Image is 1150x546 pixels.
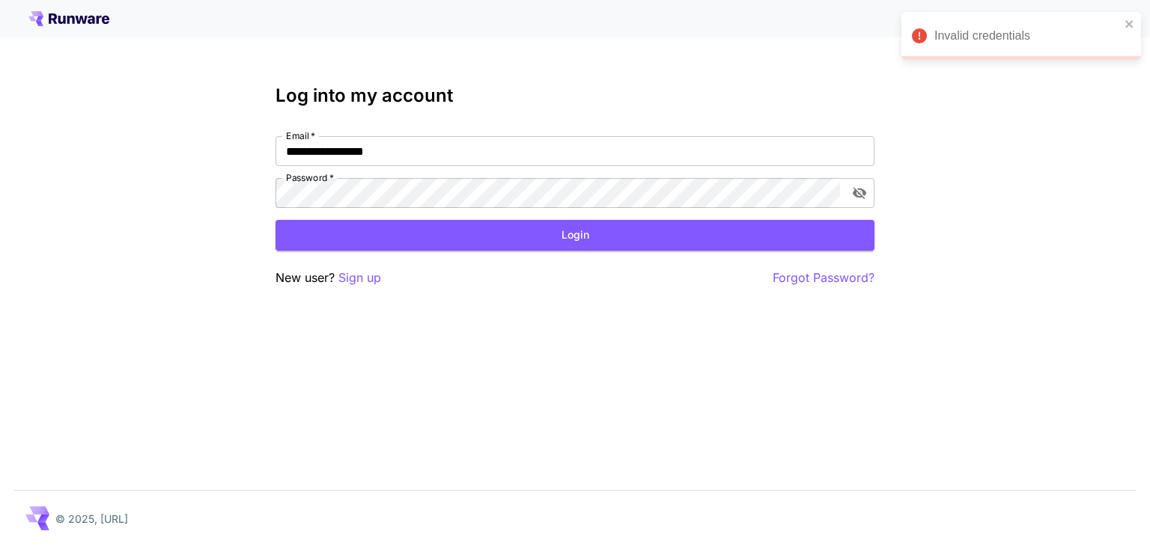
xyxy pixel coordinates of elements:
[286,171,334,184] label: Password
[846,180,873,206] button: toggle password visibility
[338,269,381,287] button: Sign up
[773,269,874,287] button: Forgot Password?
[276,269,381,287] p: New user?
[276,85,874,106] h3: Log into my account
[276,220,874,251] button: Login
[286,129,315,142] label: Email
[934,27,1120,45] div: Invalid credentials
[55,511,128,527] p: © 2025, [URL]
[1125,18,1135,30] button: close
